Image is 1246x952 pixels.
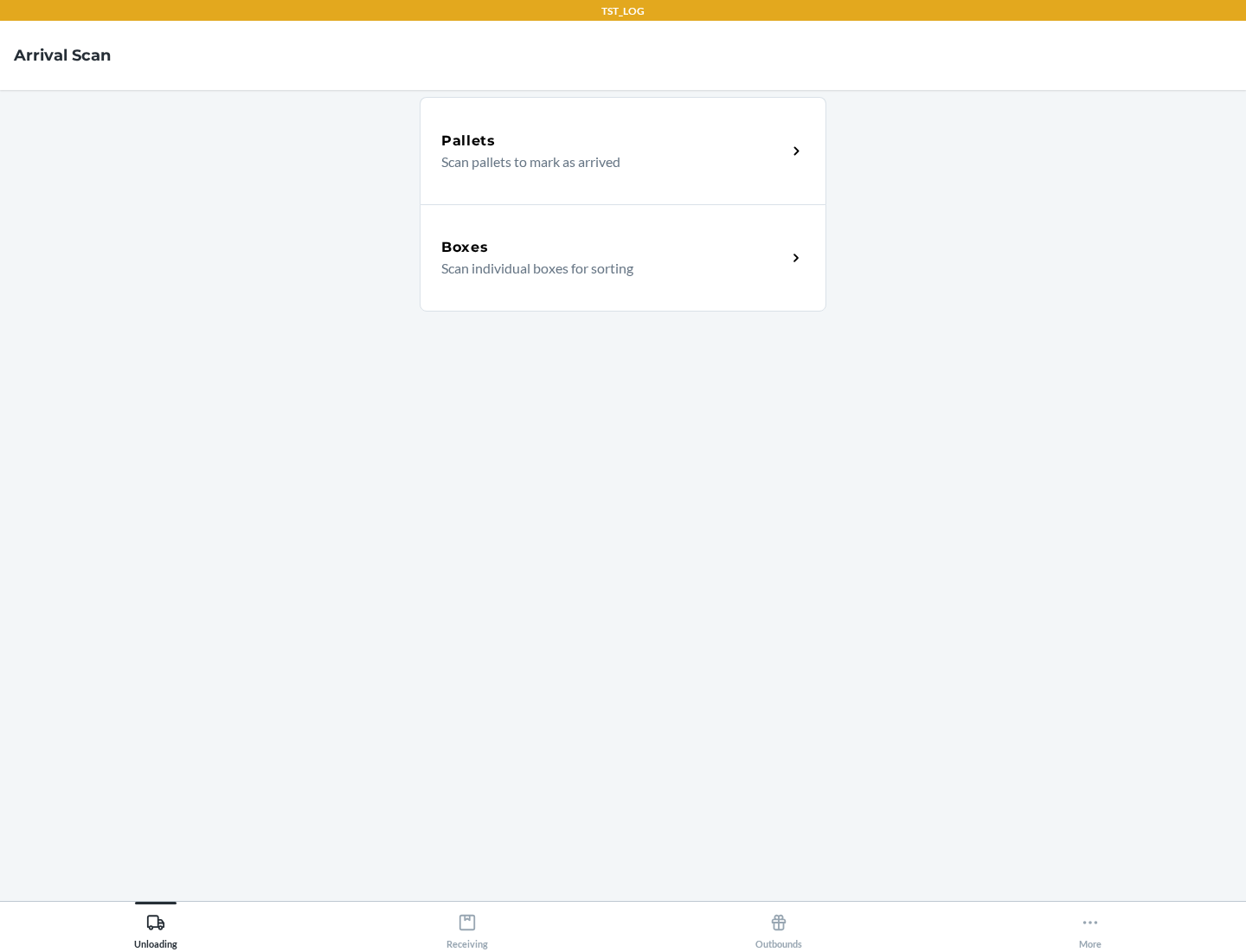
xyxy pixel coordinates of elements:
div: More [1079,906,1101,949]
button: Receiving [311,902,623,949]
a: PalletsScan pallets to mark as arrived [420,97,826,204]
h5: Boxes [441,237,489,258]
button: Outbounds [623,902,934,949]
div: Receiving [446,906,488,949]
p: TST_LOG [601,3,645,19]
h5: Pallets [441,131,496,151]
a: BoxesScan individual boxes for sorting [420,204,826,312]
p: Scan pallets to mark as arrived [441,151,773,172]
p: Scan individual boxes for sorting [441,258,773,279]
div: Outbounds [755,906,802,949]
button: More [934,902,1246,949]
div: Unloading [134,906,177,949]
h4: Arrival Scan [14,44,111,67]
